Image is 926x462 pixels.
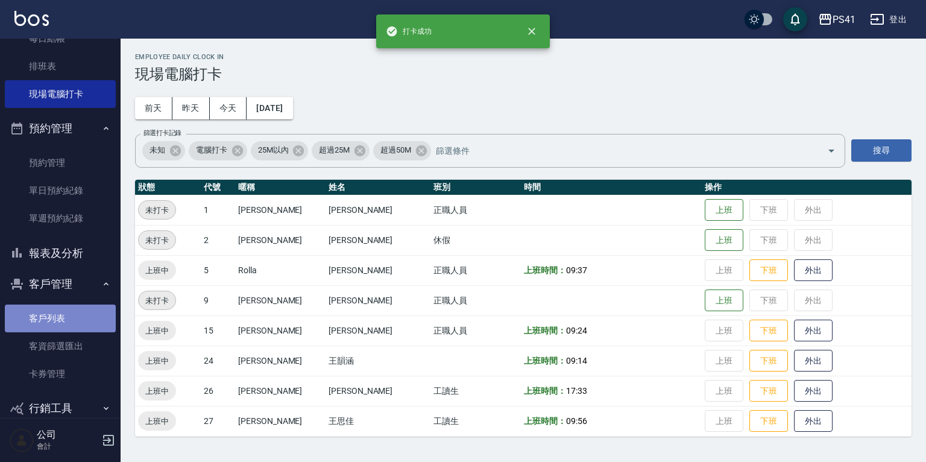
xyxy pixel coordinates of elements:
[566,265,587,275] span: 09:37
[326,180,430,195] th: 姓名
[326,346,430,376] td: 王韻涵
[37,441,98,452] p: 會計
[702,180,912,195] th: 操作
[201,180,235,195] th: 代號
[235,376,326,406] td: [PERSON_NAME]
[5,332,116,360] a: 客資篩選匯出
[794,320,833,342] button: 外出
[566,326,587,335] span: 09:24
[813,7,860,32] button: PS41
[524,416,566,426] b: 上班時間：
[430,285,521,315] td: 正職人員
[142,141,185,160] div: 未知
[524,386,566,396] b: 上班時間：
[430,406,521,436] td: 工讀生
[201,406,235,436] td: 27
[5,113,116,144] button: 預約管理
[5,80,116,108] a: 現場電腦打卡
[5,305,116,332] a: 客戶列表
[5,149,116,177] a: 預約管理
[851,139,912,162] button: 搜尋
[235,406,326,436] td: [PERSON_NAME]
[138,264,176,277] span: 上班中
[326,225,430,255] td: [PERSON_NAME]
[521,180,702,195] th: 時間
[5,360,116,388] a: 卡券管理
[326,255,430,285] td: [PERSON_NAME]
[5,177,116,204] a: 單日預約紀錄
[865,8,912,31] button: 登出
[794,350,833,372] button: 外出
[705,290,743,312] button: 上班
[37,429,98,441] h5: 公司
[524,326,566,335] b: 上班時間：
[430,315,521,346] td: 正職人員
[201,376,235,406] td: 26
[566,386,587,396] span: 17:33
[524,356,566,365] b: 上班時間：
[135,97,172,119] button: 前天
[235,255,326,285] td: Rolla
[430,225,521,255] td: 休假
[135,180,201,195] th: 狀態
[794,410,833,432] button: 外出
[566,416,587,426] span: 09:56
[749,350,788,372] button: 下班
[201,225,235,255] td: 2
[312,141,370,160] div: 超過25M
[326,285,430,315] td: [PERSON_NAME]
[749,320,788,342] button: 下班
[143,128,181,138] label: 篩選打卡記錄
[139,294,175,307] span: 未打卡
[251,144,296,156] span: 25M以內
[142,144,172,156] span: 未知
[326,195,430,225] td: [PERSON_NAME]
[251,141,309,160] div: 25M以內
[235,315,326,346] td: [PERSON_NAME]
[135,53,912,61] h2: Employee Daily Clock In
[201,285,235,315] td: 9
[235,180,326,195] th: 暱稱
[235,346,326,376] td: [PERSON_NAME]
[10,428,34,452] img: Person
[430,376,521,406] td: 工讀生
[138,324,176,337] span: 上班中
[5,52,116,80] a: 排班表
[235,195,326,225] td: [PERSON_NAME]
[201,195,235,225] td: 1
[373,141,431,160] div: 超過50M
[5,25,116,52] a: 每日結帳
[433,140,806,161] input: 篩選條件
[5,268,116,300] button: 客戶管理
[705,199,743,221] button: 上班
[138,385,176,397] span: 上班中
[138,355,176,367] span: 上班中
[138,415,176,428] span: 上班中
[326,376,430,406] td: [PERSON_NAME]
[566,356,587,365] span: 09:14
[172,97,210,119] button: 昨天
[189,141,247,160] div: 電腦打卡
[5,204,116,232] a: 單週預約紀錄
[201,255,235,285] td: 5
[386,25,432,37] span: 打卡成功
[373,144,418,156] span: 超過50M
[783,7,807,31] button: save
[705,229,743,252] button: 上班
[201,315,235,346] td: 15
[235,285,326,315] td: [PERSON_NAME]
[518,18,545,45] button: close
[749,410,788,432] button: 下班
[794,259,833,282] button: 外出
[794,380,833,402] button: 外出
[749,380,788,402] button: 下班
[749,259,788,282] button: 下班
[430,255,521,285] td: 正職人員
[822,141,841,160] button: Open
[189,144,235,156] span: 電腦打卡
[524,265,566,275] b: 上班時間：
[247,97,292,119] button: [DATE]
[135,66,912,83] h3: 現場電腦打卡
[139,204,175,217] span: 未打卡
[326,315,430,346] td: [PERSON_NAME]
